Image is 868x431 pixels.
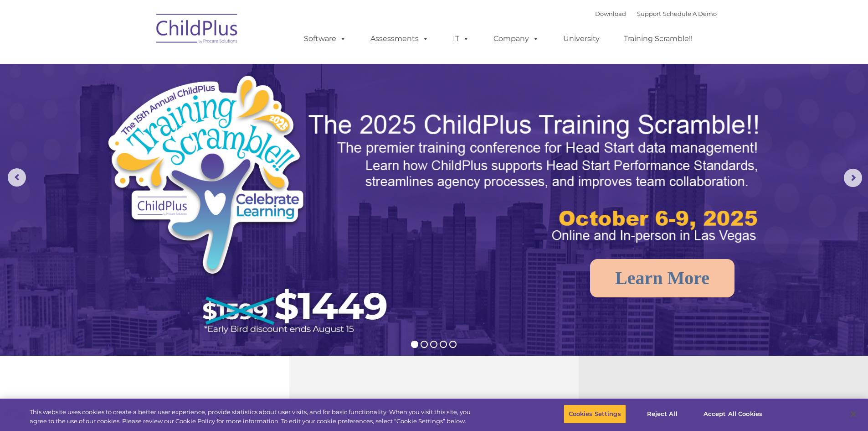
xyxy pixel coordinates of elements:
[843,404,863,424] button: Close
[615,30,702,48] a: Training Scramble!!
[295,30,355,48] a: Software
[30,408,478,426] div: This website uses cookies to create a better user experience, provide statistics about user visit...
[595,10,626,17] a: Download
[554,30,609,48] a: University
[595,10,717,17] font: |
[484,30,548,48] a: Company
[361,30,438,48] a: Assessments
[699,405,767,424] button: Accept All Cookies
[634,405,691,424] button: Reject All
[444,30,478,48] a: IT
[663,10,717,17] a: Schedule A Demo
[637,10,661,17] a: Support
[152,7,243,53] img: ChildPlus by Procare Solutions
[564,405,626,424] button: Cookies Settings
[590,259,734,297] a: Learn More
